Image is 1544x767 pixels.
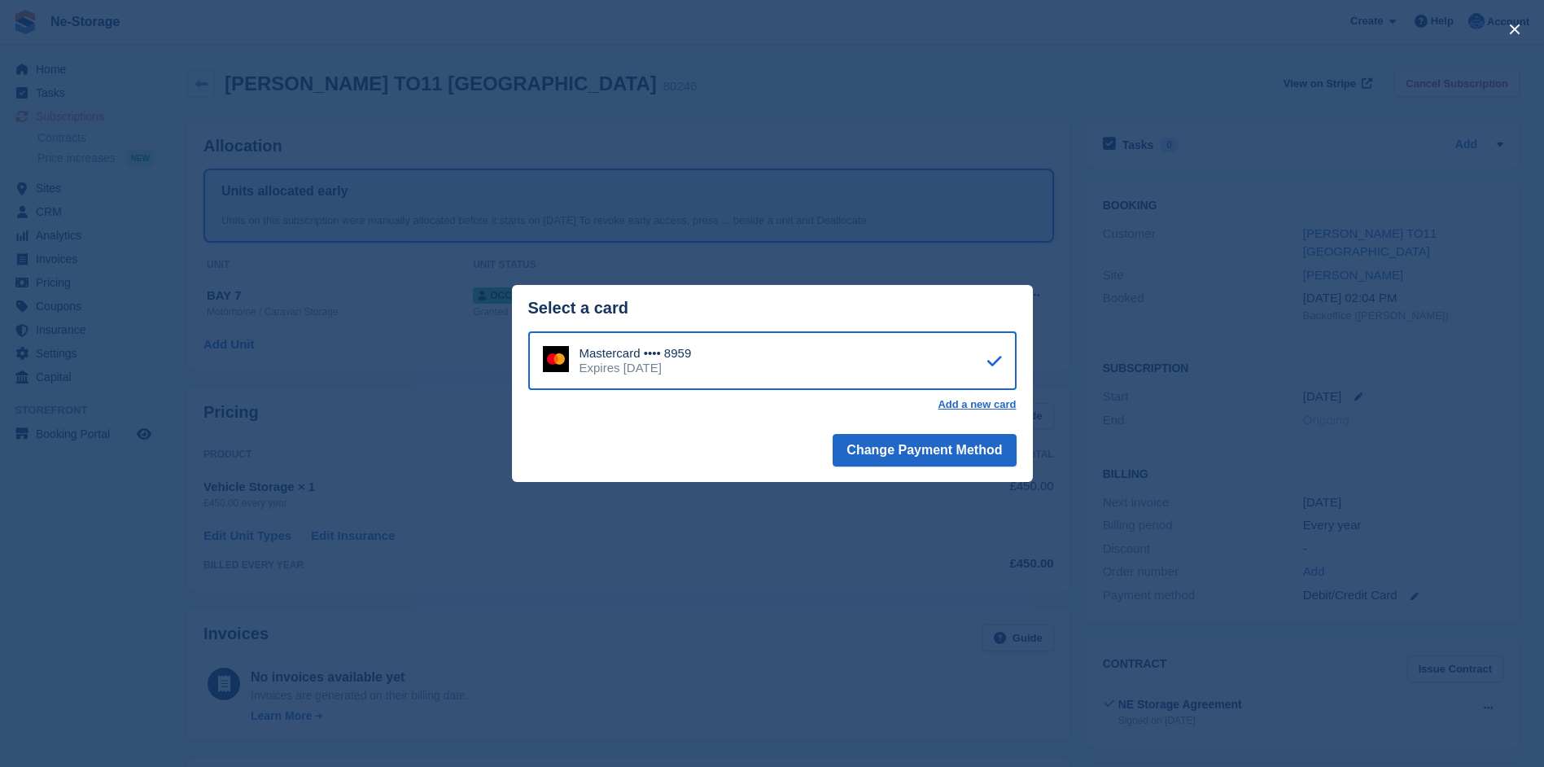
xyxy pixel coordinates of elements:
div: Expires [DATE] [580,361,692,375]
img: Mastercard Logo [543,346,569,372]
div: Select a card [528,299,1017,318]
a: Add a new card [938,398,1016,411]
button: close [1502,16,1528,42]
div: Mastercard •••• 8959 [580,346,692,361]
button: Change Payment Method [833,434,1016,467]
